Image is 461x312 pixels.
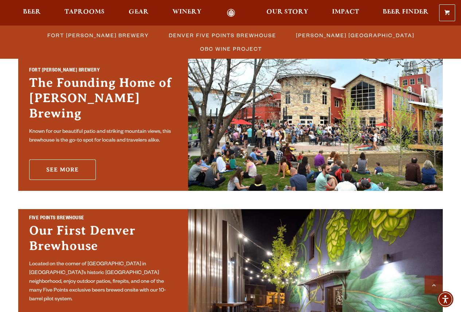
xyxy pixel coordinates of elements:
[129,9,149,15] span: Gear
[196,43,266,54] a: OBC Wine Project
[188,56,443,191] img: Fort Collins Brewery & Taproom'
[425,276,443,294] a: Scroll to top
[164,30,280,41] a: Denver Five Points Brewhouse
[218,9,245,17] a: Odell Home
[29,260,177,304] p: Located on the corner of [GEOGRAPHIC_DATA] in [GEOGRAPHIC_DATA]’s historic [GEOGRAPHIC_DATA] neig...
[200,43,262,54] span: OBC Wine Project
[124,9,153,17] a: Gear
[65,9,105,15] span: Taprooms
[47,30,149,41] span: Fort [PERSON_NAME] Brewery
[172,9,202,15] span: Winery
[266,9,308,15] span: Our Story
[43,30,153,41] a: Fort [PERSON_NAME] Brewery
[23,9,41,15] span: Beer
[168,9,206,17] a: Winery
[18,9,46,17] a: Beer
[60,9,109,17] a: Taprooms
[332,9,359,15] span: Impact
[292,30,418,41] a: [PERSON_NAME] [GEOGRAPHIC_DATA]
[296,30,414,41] span: [PERSON_NAME] [GEOGRAPHIC_DATA]
[378,9,433,17] a: Beer Finder
[29,67,177,76] h2: Fort [PERSON_NAME] Brewery
[29,128,177,145] p: Known for our beautiful patio and striking mountain views, this brewhouse is the go-to spot for l...
[327,9,364,17] a: Impact
[169,30,276,41] span: Denver Five Points Brewhouse
[29,223,177,257] h3: Our First Denver Brewhouse
[383,9,429,15] span: Beer Finder
[29,159,96,180] a: See More
[437,291,453,307] div: Accessibility Menu
[262,9,313,17] a: Our Story
[29,215,177,223] h2: Five Points Brewhouse
[29,75,177,125] h3: The Founding Home of [PERSON_NAME] Brewing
